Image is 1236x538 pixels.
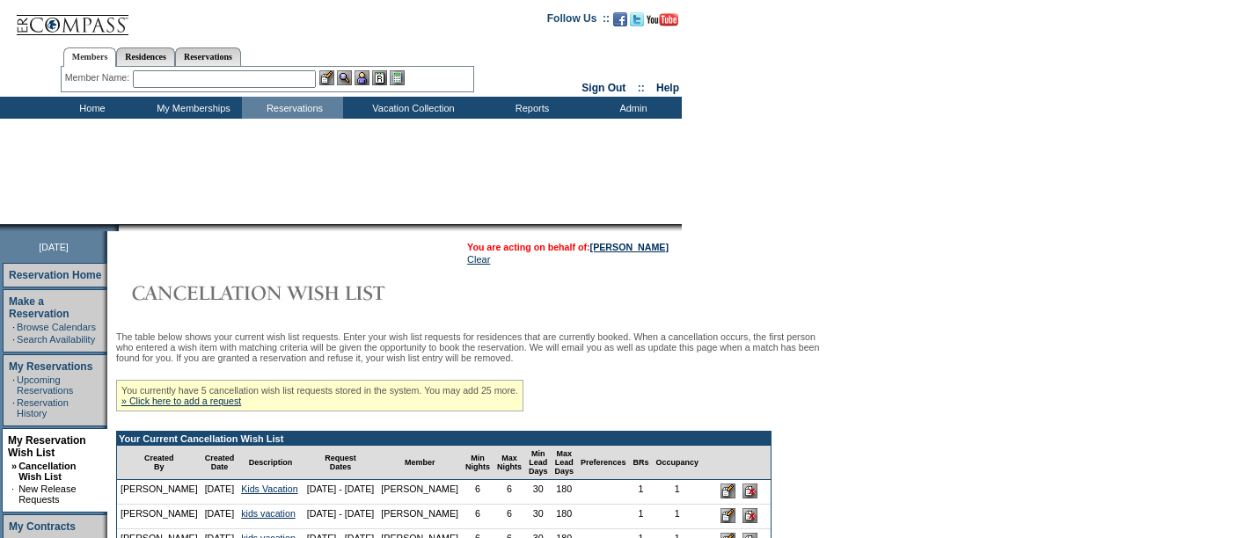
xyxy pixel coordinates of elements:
td: 1 [653,480,703,505]
img: b_edit.gif [319,70,334,85]
span: [DATE] [39,242,69,252]
td: [DATE] [201,480,238,505]
td: BRs [630,446,653,480]
a: New Release Requests [18,483,76,505]
td: 6 [494,480,525,505]
td: 30 [525,505,552,529]
td: Vacation Collection [343,97,479,119]
a: [PERSON_NAME] [590,242,669,252]
td: 6 [462,505,494,529]
td: [DATE] [201,505,238,529]
td: 1 [630,480,653,505]
td: Created By [117,446,201,480]
a: Become our fan on Facebook [613,18,627,28]
a: Clear [467,254,490,265]
nobr: [DATE] - [DATE] [307,508,375,519]
a: Reservation Home [9,269,101,281]
a: Cancellation Wish List [18,461,76,482]
img: Subscribe to our YouTube Channel [647,13,678,26]
td: 1 [653,505,703,529]
a: Search Availability [17,334,95,345]
a: kids vacation [241,508,296,519]
a: » Click here to add a request [121,396,241,406]
img: Reservations [372,70,387,85]
td: · [12,374,15,396]
td: Follow Us :: [547,11,610,32]
span: :: [638,82,645,94]
input: Edit this Request [720,483,735,498]
img: Impersonate [355,70,369,85]
td: Home [40,97,141,119]
td: [PERSON_NAME] [117,480,201,505]
td: Request Dates [304,446,378,480]
input: Delete this Request [742,483,757,498]
a: Help [656,82,679,94]
span: You are acting on behalf of: [467,242,669,252]
td: Occupancy [653,446,703,480]
img: Follow us on Twitter [630,12,644,26]
img: b_calculator.gif [390,70,405,85]
a: Subscribe to our YouTube Channel [647,18,678,28]
td: Min Nights [462,446,494,480]
td: 180 [551,480,577,505]
td: 30 [525,480,552,505]
a: My Reservations [9,360,92,373]
td: 6 [494,505,525,529]
td: 180 [551,505,577,529]
td: Your Current Cancellation Wish List [117,432,771,446]
a: Browse Calendars [17,322,96,332]
td: · [12,322,15,332]
img: blank.gif [119,224,121,231]
img: Cancellation Wish List [116,275,468,310]
input: Delete this Request [742,508,757,523]
img: Become our fan on Facebook [613,12,627,26]
td: [PERSON_NAME] [117,505,201,529]
nobr: [DATE] - [DATE] [307,483,375,494]
a: Sign Out [581,82,625,94]
td: Reservations [242,97,343,119]
td: Max Nights [494,446,525,480]
div: Member Name: [65,70,133,85]
td: Description [238,446,304,480]
td: Created Date [201,446,238,480]
td: Member [377,446,462,480]
td: My Memberships [141,97,242,119]
a: Members [63,47,117,67]
td: Max Lead Days [551,446,577,480]
img: promoShadowLeftCorner.gif [113,224,119,231]
td: · [12,397,15,418]
td: · [11,483,17,505]
input: Edit this Request [720,508,735,523]
td: · [12,334,15,345]
a: My Contracts [9,520,76,533]
td: Reports [479,97,581,119]
a: Residences [116,47,175,66]
td: 1 [630,505,653,529]
td: 6 [462,480,494,505]
div: You currently have 5 cancellation wish list requests stored in the system. You may add 25 more. [116,380,523,411]
a: Follow us on Twitter [630,18,644,28]
img: View [337,70,352,85]
td: Admin [581,97,682,119]
a: My Reservation Wish List [8,434,86,459]
td: Min Lead Days [525,446,552,480]
a: Kids Vacation [241,483,297,494]
a: Reservation History [17,397,69,418]
a: Reservations [175,47,241,66]
td: [PERSON_NAME] [377,505,462,529]
a: Make a Reservation [9,295,69,320]
a: Upcoming Reservations [17,374,73,396]
b: » [11,461,17,471]
td: [PERSON_NAME] [377,480,462,505]
td: Preferences [577,446,630,480]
